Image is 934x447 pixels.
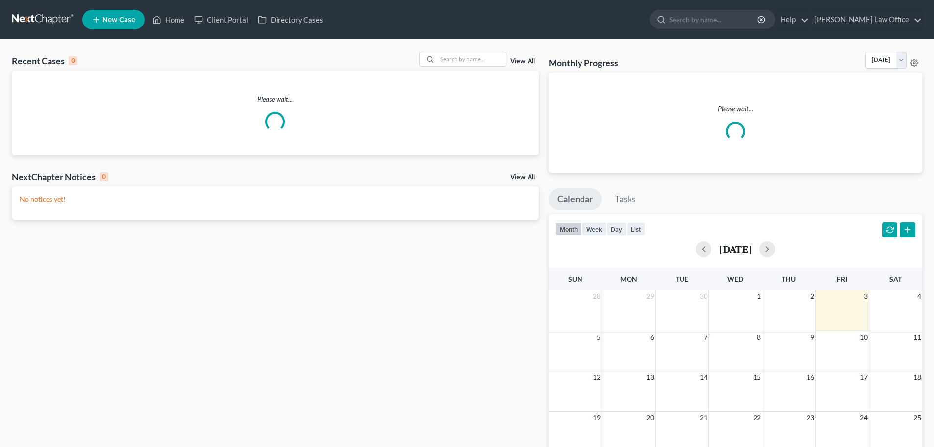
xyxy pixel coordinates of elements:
[756,331,762,343] span: 8
[592,371,602,383] span: 12
[592,412,602,423] span: 19
[912,331,922,343] span: 11
[809,290,815,302] span: 2
[555,222,582,236] button: month
[649,331,655,343] span: 6
[549,188,602,210] a: Calendar
[20,194,531,204] p: No notices yet!
[752,371,762,383] span: 15
[859,331,869,343] span: 10
[912,371,922,383] span: 18
[645,290,655,302] span: 29
[606,188,645,210] a: Tasks
[859,412,869,423] span: 24
[510,174,535,181] a: View All
[809,331,815,343] span: 9
[592,290,602,302] span: 28
[627,222,645,236] button: list
[100,172,108,181] div: 0
[699,412,708,423] span: 21
[12,94,539,104] p: Please wait...
[189,11,253,28] a: Client Portal
[806,371,815,383] span: 16
[510,58,535,65] a: View All
[669,10,759,28] input: Search by name...
[606,222,627,236] button: day
[719,244,752,254] h2: [DATE]
[806,412,815,423] span: 23
[620,275,637,283] span: Mon
[582,222,606,236] button: week
[916,290,922,302] span: 4
[645,371,655,383] span: 13
[703,331,708,343] span: 7
[889,275,902,283] span: Sat
[727,275,743,283] span: Wed
[699,371,708,383] span: 14
[12,171,108,183] div: NextChapter Notices
[863,290,869,302] span: 3
[253,11,328,28] a: Directory Cases
[699,290,708,302] span: 30
[437,52,506,66] input: Search by name...
[148,11,189,28] a: Home
[776,11,808,28] a: Help
[556,104,914,114] p: Please wait...
[752,412,762,423] span: 22
[12,55,77,67] div: Recent Cases
[102,16,135,24] span: New Case
[912,412,922,423] span: 25
[782,275,796,283] span: Thu
[549,57,618,69] h3: Monthly Progress
[859,371,869,383] span: 17
[676,275,688,283] span: Tue
[809,11,922,28] a: [PERSON_NAME] Law Office
[645,412,655,423] span: 20
[596,331,602,343] span: 5
[568,275,582,283] span: Sun
[69,56,77,65] div: 0
[837,275,847,283] span: Fri
[756,290,762,302] span: 1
